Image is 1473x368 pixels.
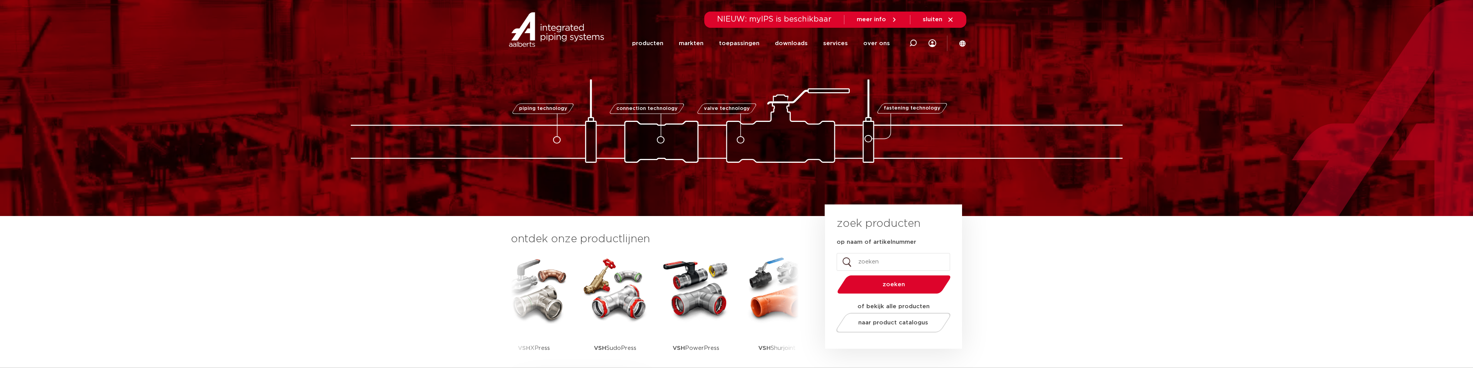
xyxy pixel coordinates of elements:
input: zoeken [837,253,950,271]
a: sluiten [923,16,954,23]
span: meer info [857,17,886,22]
a: downloads [775,29,808,58]
strong: of bekijk alle producten [857,304,930,309]
span: piping technology [519,106,567,111]
a: naar product catalogus [834,313,952,333]
h3: zoek producten [837,216,920,231]
a: toepassingen [719,29,759,58]
strong: VSH [673,345,685,351]
span: NIEUW: myIPS is beschikbaar [717,15,832,23]
label: op naam of artikelnummer [837,238,916,246]
button: zoeken [834,275,954,294]
span: sluiten [923,17,942,22]
a: services [823,29,848,58]
span: connection technology [616,106,677,111]
strong: VSH [758,345,771,351]
a: markten [679,29,704,58]
a: over ons [863,29,890,58]
span: valve technology [704,106,750,111]
a: producten [632,29,663,58]
span: zoeken [857,282,931,287]
strong: VSH [518,345,530,351]
nav: Menu [632,29,890,58]
h3: ontdek onze productlijnen [511,231,799,247]
a: meer info [857,16,898,23]
div: my IPS [928,28,936,59]
strong: VSH [594,345,606,351]
span: naar product catalogus [858,320,928,326]
span: fastening technology [884,106,940,111]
